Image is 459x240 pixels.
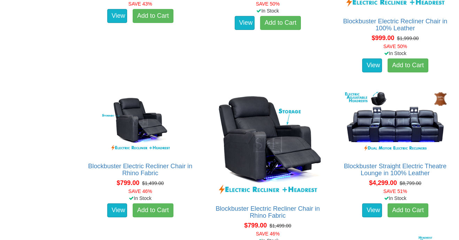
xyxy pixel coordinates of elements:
[129,1,152,7] font: SAVE 43%
[388,203,428,217] a: Add to Cart
[133,203,173,217] a: Add to Cart
[244,222,267,229] span: $799.00
[129,188,152,194] font: SAVE 46%
[372,34,394,41] span: $999.00
[133,9,173,23] a: Add to Cart
[142,180,164,186] del: $1,499.00
[341,89,450,156] img: Blockbuster Straight Electric Theatre Lounge in 100% Leather
[270,223,291,229] del: $1,499.00
[383,44,407,49] font: SAVE 50%
[80,195,200,202] div: In Stock
[397,36,419,41] del: $1,999.00
[88,163,192,177] a: Blockbuster Electric Recliner Chair in Rhino Fabric
[388,59,428,72] a: Add to Cart
[256,231,280,237] font: SAVE 46%
[400,180,421,186] del: $8,799.00
[344,163,447,177] a: Blockbuster Straight Electric Theatre Lounge in 100% Leather
[362,59,382,72] a: View
[86,89,195,156] img: Blockbuster Electric Recliner Chair in Rhino Fabric
[369,179,397,186] span: $4,299.00
[256,1,280,7] font: SAVE 50%
[117,179,139,186] span: $799.00
[343,18,447,32] a: Blockbuster Electric Recliner Chair in 100% Leather
[335,195,455,202] div: In Stock
[383,188,407,194] font: SAVE 51%
[107,9,127,23] a: View
[216,205,320,219] a: Blockbuster Electric Recliner Chair in Rhino Fabric
[213,89,322,198] img: Blockbuster Electric Recliner Chair in Rhino Fabric
[335,50,455,57] div: In Stock
[208,7,328,14] div: In Stock
[235,16,255,30] a: View
[107,203,127,217] a: View
[362,203,382,217] a: View
[260,16,301,30] a: Add to Cart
